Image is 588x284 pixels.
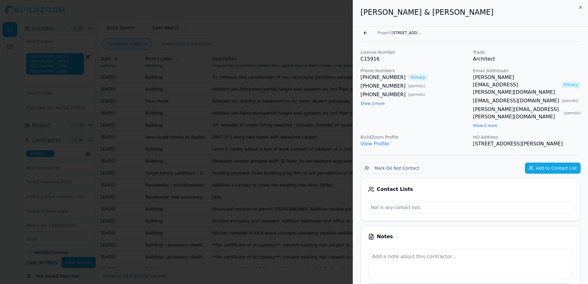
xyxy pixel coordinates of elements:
p: [STREET_ADDRESS][PERSON_NAME] [473,140,581,148]
button: Add to Contact List [525,163,581,174]
button: Show 2 more [360,101,385,106]
p: HQ Address [473,134,581,140]
a: [EMAIL_ADDRESS][DOMAIN_NAME] [473,97,559,105]
span: Project [378,30,390,35]
a: [PHONE_NUMBER] [360,91,406,98]
a: [PERSON_NAME][EMAIL_ADDRESS][PERSON_NAME][DOMAIN_NAME] [473,106,561,120]
p: Email Addresses [473,68,581,74]
a: [PHONE_NUMBER] [360,74,406,81]
span: ( permits ) [562,98,578,103]
button: Project[STREET_ADDRESS] [374,29,426,37]
span: ( permits ) [408,84,425,89]
span: [STREET_ADDRESS] [391,30,422,35]
h2: [PERSON_NAME] & [PERSON_NAME] [360,7,581,17]
span: ( permits ) [564,111,581,116]
p: Trade [473,49,581,55]
span: Primary [561,81,581,88]
p: BuildZoom Profile [360,134,468,140]
p: Phone Numbers [360,68,468,74]
a: [PHONE_NUMBER] [360,82,406,90]
a: [PERSON_NAME][EMAIL_ADDRESS][PERSON_NAME][DOMAIN_NAME] [473,74,558,96]
p: Not in any contact lists [368,202,573,213]
p: Architect [473,55,581,63]
span: Primary [408,74,428,81]
p: C15916 [360,55,468,63]
button: Mark Do Not Contact [360,163,423,174]
a: View Profile [360,141,389,147]
p: License Number [360,49,468,55]
div: Contact Lists [368,186,573,192]
button: Show 2 more [473,123,497,128]
span: ( permits ) [408,92,425,97]
div: Notes [368,234,573,240]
